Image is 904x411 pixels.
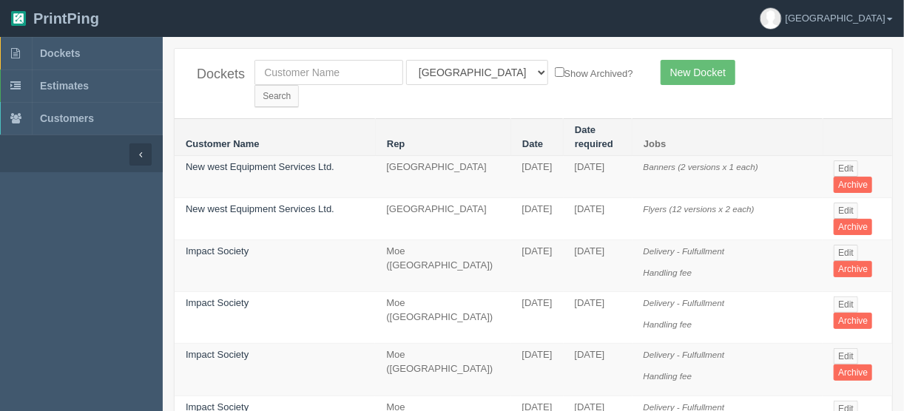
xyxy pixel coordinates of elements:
th: Jobs [633,119,823,156]
td: [GEOGRAPHIC_DATA] [375,156,510,198]
td: [DATE] [564,292,633,344]
td: [DATE] [511,156,564,198]
td: [DATE] [511,292,564,344]
a: Edit [834,160,858,177]
td: Moe ([GEOGRAPHIC_DATA]) [375,240,510,292]
a: Customer Name [186,138,260,149]
td: [DATE] [564,240,633,292]
input: Show Archived? [555,67,564,77]
td: [DATE] [511,240,564,292]
a: Edit [834,245,858,261]
a: Archive [834,261,872,277]
i: Handling fee [644,268,692,277]
td: [DATE] [564,198,633,240]
a: Impact Society [186,245,249,257]
a: Impact Society [186,349,249,360]
span: Dockets [40,47,80,59]
span: Customers [40,112,94,124]
i: Banners (2 versions x 1 each) [644,162,758,171]
input: Search [254,85,299,107]
a: Archive [834,177,872,193]
a: Impact Society [186,297,249,308]
td: Moe ([GEOGRAPHIC_DATA]) [375,292,510,344]
i: Handling fee [644,319,692,329]
i: Delivery - Fulfullment [644,298,725,308]
i: Flyers (12 versions x 2 each) [644,204,755,214]
a: Rep [387,138,405,149]
td: [DATE] [511,198,564,240]
a: Archive [834,219,872,235]
td: [DATE] [511,344,564,395]
td: [GEOGRAPHIC_DATA] [375,198,510,240]
img: logo-3e63b451c926e2ac314895c53de4908e5d424f24456219fb08d385ab2e579770.png [11,11,26,26]
a: Date [522,138,543,149]
a: Archive [834,313,872,329]
td: [DATE] [564,344,633,395]
h4: Dockets [197,67,232,82]
a: Edit [834,203,858,219]
img: avatar_default-7531ab5dedf162e01f1e0bb0964e6a185e93c5c22dfe317fb01d7f8cd2b1632c.jpg [760,8,781,29]
i: Handling fee [644,371,692,381]
td: [DATE] [564,156,633,198]
a: Archive [834,364,872,381]
a: New west Equipment Services Ltd. [186,161,334,172]
a: New Docket [661,60,735,85]
a: New west Equipment Services Ltd. [186,203,334,214]
i: Delivery - Fulfullment [644,246,725,256]
a: Date required [575,124,613,149]
i: Delivery - Fulfullment [644,350,725,359]
label: Show Archived? [555,64,633,81]
a: Edit [834,296,858,313]
td: Moe ([GEOGRAPHIC_DATA]) [375,344,510,395]
input: Customer Name [254,60,403,85]
span: Estimates [40,80,89,92]
a: Edit [834,348,858,364]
